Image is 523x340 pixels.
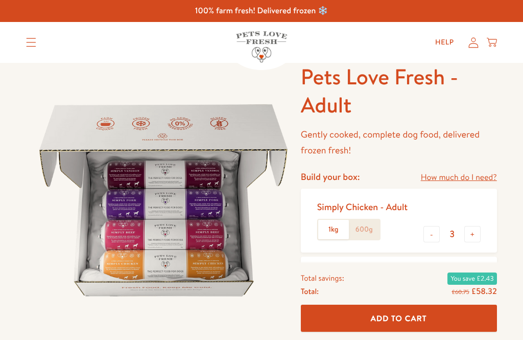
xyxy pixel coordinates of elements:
[301,285,319,298] span: Total:
[301,271,344,285] span: Total savings:
[464,226,481,242] button: +
[423,226,440,242] button: -
[447,273,496,285] span: You save £2.43
[236,31,287,62] img: Pets Love Fresh
[349,220,379,239] label: 600g
[318,220,349,239] label: 1kg
[317,201,408,213] div: Simply Chicken - Adult
[471,286,497,297] span: £58.32
[26,63,301,338] img: Pets Love Fresh - Adult
[301,127,497,158] p: Gently cooked, complete dog food, delivered frozen fresh!
[301,63,497,119] h1: Pets Love Fresh - Adult
[301,171,360,183] h4: Build your box:
[427,32,462,53] a: Help
[371,313,427,324] span: Add To Cart
[421,171,497,185] a: How much do I need?
[451,288,469,296] s: £60.75
[18,30,44,55] summary: Translation missing: en.sections.header.menu
[301,305,497,332] button: Add To Cart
